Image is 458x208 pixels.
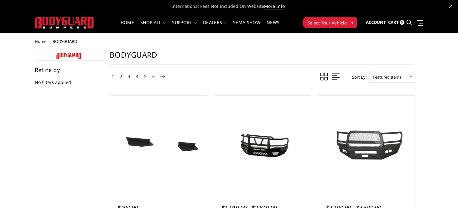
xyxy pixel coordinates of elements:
[366,14,386,31] a: Account
[303,17,357,28] button: Select Your Vehicle
[121,20,134,33] a: Home
[110,73,116,80] a: 1
[216,122,309,166] img: 2019-2025 Ram 2500-3500 - T2 Series - Extreme Front Bumper (receiver or winch)
[35,67,104,92] div: No filters applied
[203,20,227,33] a: Dealers
[56,53,81,59] img: bodyguard-logoonly-red_1544544210__99040.original.jpg
[35,67,104,73] h5: Refine by
[53,39,77,44] span: BODYGUARD
[140,20,166,33] a: shop all
[366,19,386,25] span: Account
[388,19,399,25] span: Cart
[349,72,367,82] label: Sort By:
[134,73,140,80] a: 4
[351,19,353,26] span: ▾
[307,19,347,26] span: Select Your Vehicle
[320,123,414,165] img: 2019-2025 Ram 2500-3500 - A2 Series - Extreme Front Bumper (winch mount)
[110,50,415,65] h1: BODYGUARD
[112,97,205,191] a: Bronco Drop Steps - Set of 4 (Steps and Pads only) Bronco Drop Steps - Set of 4 (Steps and Pads o...
[400,20,404,25] span: 0
[267,20,279,33] a: News
[264,3,285,9] a: More Info
[35,39,46,44] a: Home
[172,20,197,33] a: Support
[126,73,132,80] a: 3
[233,20,260,33] a: SEMA Show
[118,73,124,80] a: 2
[216,97,309,191] a: 2019-2025 Ram 2500-3500 - T2 Series - Extreme Front Bumper (receiver or winch) 2019-2025 Ram 2500...
[35,17,94,28] img: BODYGUARD BUMPERS
[388,14,404,31] a: Cart 0
[143,73,148,80] a: 5
[320,97,414,191] a: 2019-2025 Ram 2500-3500 - A2 Series - Extreme Front Bumper (winch mount)
[151,73,156,80] a: 6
